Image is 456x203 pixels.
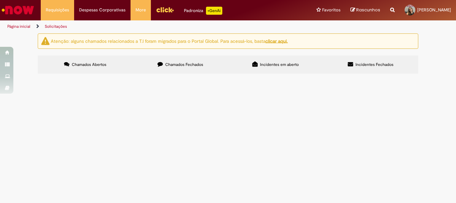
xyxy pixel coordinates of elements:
p: +GenAi [206,7,222,15]
span: Requisições [46,7,69,13]
img: click_logo_yellow_360x200.png [156,5,174,15]
span: Chamados Fechados [165,62,203,67]
div: Padroniza [184,7,222,15]
span: [PERSON_NAME] [417,7,451,13]
a: Rascunhos [351,7,380,13]
a: clicar aqui. [265,38,288,44]
a: Solicitações [45,24,67,29]
span: Rascunhos [356,7,380,13]
span: Despesas Corporativas [79,7,126,13]
span: Incidentes Fechados [356,62,394,67]
span: Favoritos [322,7,340,13]
span: More [136,7,146,13]
a: Página inicial [7,24,30,29]
span: Chamados Abertos [72,62,106,67]
img: ServiceNow [1,3,35,17]
ng-bind-html: Atenção: alguns chamados relacionados a T.I foram migrados para o Portal Global. Para acessá-los,... [51,38,288,44]
ul: Trilhas de página [5,20,299,33]
span: Incidentes em aberto [260,62,299,67]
